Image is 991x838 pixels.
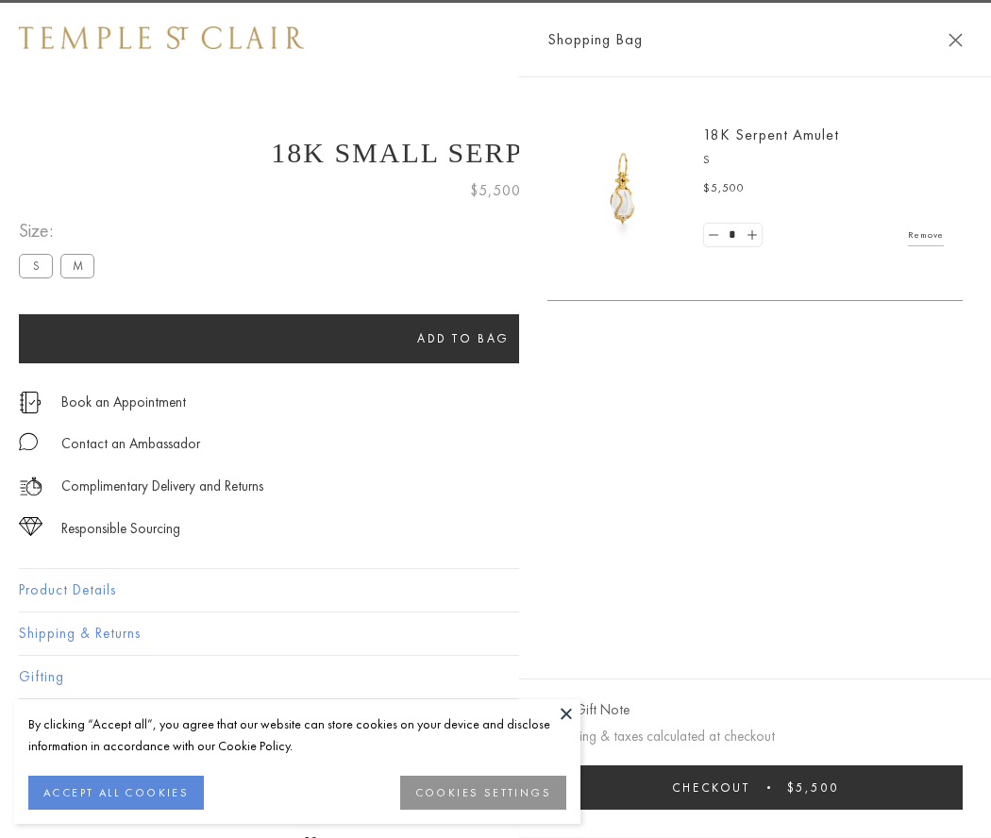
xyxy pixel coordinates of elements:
div: Contact an Ambassador [61,432,200,456]
img: MessageIcon-01_2.svg [19,432,38,451]
button: Add Gift Note [547,698,630,722]
a: Set quantity to 0 [704,224,723,247]
label: S [19,254,53,277]
button: Gifting [19,656,972,698]
img: icon_appointment.svg [19,392,42,413]
button: Shipping & Returns [19,612,972,655]
button: Close Shopping Bag [949,33,963,47]
button: COOKIES SETTINGS [400,776,566,810]
span: Size: [19,215,102,246]
p: Shipping & taxes calculated at checkout [547,725,963,748]
img: Temple St. Clair [19,26,304,49]
h1: 18K Small Serpent Amulet [19,137,972,169]
div: By clicking “Accept all”, you agree that our website can store cookies on your device and disclos... [28,713,566,757]
img: icon_sourcing.svg [19,517,42,536]
span: $5,500 [787,779,839,796]
button: ACCEPT ALL COOKIES [28,776,204,810]
a: 18K Serpent Amulet [703,125,839,144]
label: M [60,254,94,277]
a: Book an Appointment [61,392,186,412]
span: Add to bag [417,330,510,346]
div: Responsible Sourcing [61,517,180,541]
button: Checkout $5,500 [547,765,963,810]
span: Checkout [672,779,750,796]
p: S [703,151,944,170]
span: $5,500 [470,178,521,203]
span: Shopping Bag [547,27,643,52]
a: Remove [908,225,944,245]
button: Add to bag [19,314,908,363]
img: P51836-E11SERPPV [566,132,680,245]
p: Complimentary Delivery and Returns [61,475,263,498]
button: Product Details [19,569,972,612]
img: icon_delivery.svg [19,475,42,498]
a: Set quantity to 2 [742,224,761,247]
span: $5,500 [703,179,745,198]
